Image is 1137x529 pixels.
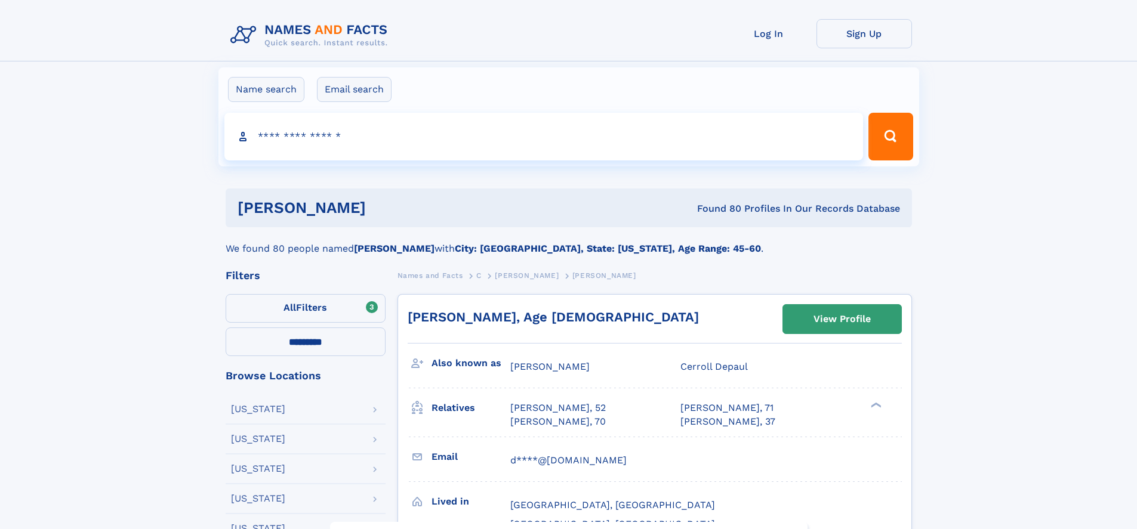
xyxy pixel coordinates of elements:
a: [PERSON_NAME], 71 [680,401,774,414]
a: Log In [721,19,816,48]
span: [PERSON_NAME] [495,271,559,280]
span: C [476,271,482,280]
span: [PERSON_NAME] [572,271,636,280]
span: [PERSON_NAME] [510,361,590,372]
div: [US_STATE] [231,434,285,444]
label: Email search [317,77,392,102]
label: Name search [228,77,304,102]
a: [PERSON_NAME], 70 [510,415,606,428]
a: Sign Up [816,19,912,48]
a: Names and Facts [398,268,463,283]
h3: Lived in [432,491,510,512]
div: [US_STATE] [231,464,285,474]
div: Found 80 Profiles In Our Records Database [531,202,900,215]
button: Search Button [868,113,913,160]
label: Filters [226,294,386,323]
div: [US_STATE] [231,494,285,503]
a: C [476,268,482,283]
div: ❯ [868,401,882,409]
h1: [PERSON_NAME] [238,200,532,215]
div: Filters [226,270,386,281]
span: [GEOGRAPHIC_DATA], [GEOGRAPHIC_DATA] [510,499,715,511]
a: View Profile [783,305,901,333]
input: search input [224,113,864,160]
div: Browse Locations [226,370,386,381]
span: All [284,302,296,313]
b: [PERSON_NAME] [354,243,435,254]
img: Logo Names and Facts [226,19,398,51]
a: [PERSON_NAME], 37 [680,415,775,428]
h3: Relatives [432,398,510,418]
span: Cerroll Depaul [680,361,748,372]
h3: Email [432,447,510,467]
a: [PERSON_NAME], 52 [510,401,606,414]
div: [US_STATE] [231,404,285,414]
a: [PERSON_NAME] [495,268,559,283]
h3: Also known as [432,353,510,373]
div: We found 80 people named with . [226,227,912,256]
b: City: [GEOGRAPHIC_DATA], State: [US_STATE], Age Range: 45-60 [455,243,761,254]
div: View Profile [814,305,871,333]
a: [PERSON_NAME], Age [DEMOGRAPHIC_DATA] [408,310,699,324]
